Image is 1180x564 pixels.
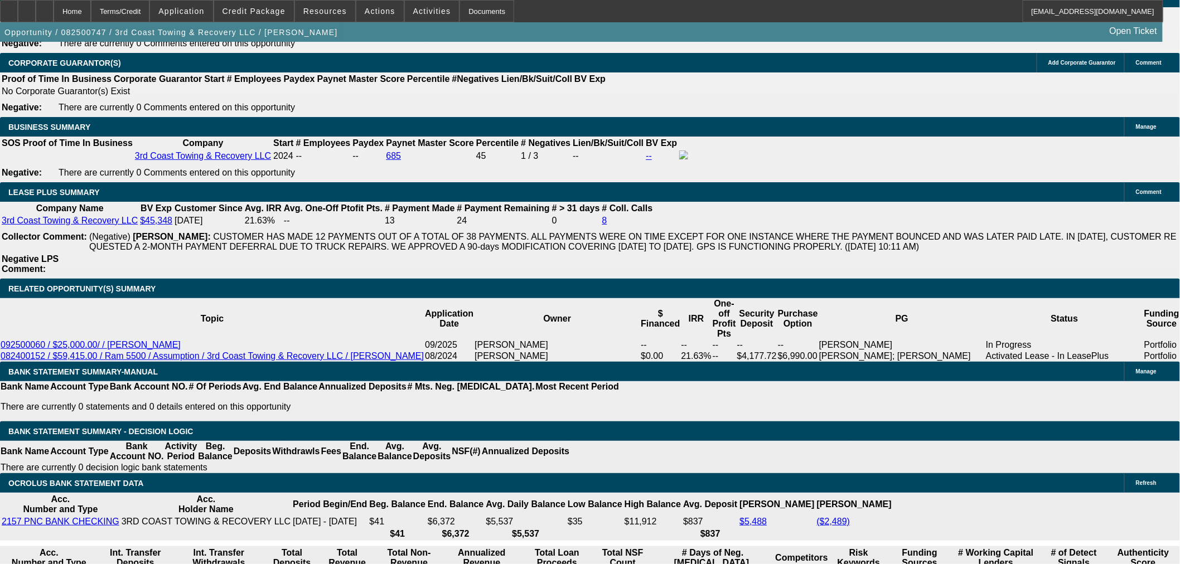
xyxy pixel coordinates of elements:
td: 2024 [273,150,294,162]
b: Percentile [476,138,519,148]
b: Avg. One-Off Ptofit Pts. [284,203,383,213]
td: -- [712,339,737,351]
button: Credit Package [214,1,294,22]
a: 2157 PNC BANK CHECKING [2,517,119,526]
th: Avg. Deposit [683,494,738,515]
b: Company [183,138,224,148]
button: Actions [356,1,404,22]
span: There are currently 0 Comments entered on this opportunity [59,103,295,112]
span: CORPORATE GUARANTOR(S) [8,59,121,67]
th: Period Begin/End [292,494,367,515]
td: [PERSON_NAME] [819,339,985,351]
span: Application [158,7,204,16]
div: 1 / 3 [521,151,570,161]
b: # Employees [296,138,351,148]
a: 092500060 / $25,000.00/ / [PERSON_NAME] [1,340,181,349]
td: 21.63% [681,351,712,362]
th: Annualized Deposits [318,381,407,392]
b: # Coll. Calls [602,203,653,213]
th: $41 [369,528,426,539]
a: 685 [386,151,401,161]
b: Collector Comment: [2,232,87,241]
span: RELATED OPPORTUNITY(S) SUMMARY [8,284,156,293]
th: Most Recent Period [535,381,620,392]
b: BV Exp [646,138,677,148]
th: Fees [321,441,342,462]
span: There are currently 0 Comments entered on this opportunity [59,168,295,177]
th: Avg. End Balance [242,381,318,392]
td: -- [352,150,384,162]
span: Comment [1136,60,1162,66]
td: $837 [683,516,738,527]
th: High Balance [624,494,681,515]
td: 13 [384,215,455,226]
b: # > 31 days [552,203,600,213]
td: $4,177.72 [737,351,777,362]
b: Paynet Master Score [317,74,405,84]
span: Resources [303,7,347,16]
b: # Payment Remaining [457,203,550,213]
td: $6,990.00 [777,351,819,362]
span: Bank Statement Summary - Decision Logic [8,427,194,436]
a: 3rd Coast Towing & Recovery LLC [2,216,138,225]
td: $6,372 [427,516,484,527]
th: End. Balance [342,441,377,462]
th: SOS [1,138,21,149]
td: Portfolio [1144,339,1180,351]
th: Proof of Time In Business [22,138,133,149]
b: Start [204,74,224,84]
th: $ Financed [640,298,680,339]
th: Security Deposit [737,298,777,339]
td: No Corporate Guarantor(s) Exist [1,86,611,97]
th: Application Date [424,298,474,339]
span: Add Corporate Guarantor [1048,60,1116,66]
span: Credit Package [223,7,286,16]
th: Acc. Holder Name [121,494,292,515]
th: Activity Period [165,441,198,462]
b: Percentile [407,74,449,84]
th: Annualized Deposits [481,441,570,462]
td: In Progress [985,339,1144,351]
td: -- [712,351,737,362]
td: -- [737,339,777,351]
button: Activities [405,1,460,22]
b: Lien/Bk/Suit/Coll [501,74,572,84]
th: [PERSON_NAME] [739,494,815,515]
td: 08/2024 [424,351,474,362]
td: $11,912 [624,516,681,527]
td: 09/2025 [424,339,474,351]
span: Opportunity / 082500747 / 3rd Coast Towing & Recovery LLC / [PERSON_NAME] [4,28,338,37]
th: Avg. Balance [377,441,412,462]
p: There are currently 0 statements and 0 details entered on this opportunity [1,402,619,412]
b: BV Exp [141,203,172,213]
td: -- [640,339,680,351]
td: [PERSON_NAME]; [PERSON_NAME] [819,351,985,362]
b: Negative LPS Comment: [2,254,59,274]
td: -- [572,150,644,162]
th: Bank Account NO. [109,381,188,392]
td: [DATE] [174,215,243,226]
b: Paynet Master Score [386,138,473,148]
td: Activated Lease - In LeasePlus [985,351,1144,362]
td: 0 [552,215,601,226]
a: 3rd Coast Towing & Recovery LLC [135,151,271,161]
b: # Negatives [521,138,570,148]
td: [DATE] - [DATE] [292,516,367,527]
th: Account Type [50,441,109,462]
th: [PERSON_NAME] [816,494,892,515]
th: Owner [474,298,640,339]
a: ($2,489) [817,517,850,526]
b: Paydex [352,138,384,148]
b: Customer Since [175,203,243,213]
b: Negative: [2,168,42,177]
img: facebook-icon.png [679,150,688,159]
th: $5,537 [486,528,567,539]
th: Acc. Number and Type [1,494,120,515]
b: Negative: [2,103,42,112]
td: $41 [369,516,426,527]
th: PG [819,298,985,339]
td: -- [681,339,712,351]
a: Open Ticket [1105,22,1162,41]
td: -- [777,339,819,351]
th: Funding Source [1144,298,1180,339]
